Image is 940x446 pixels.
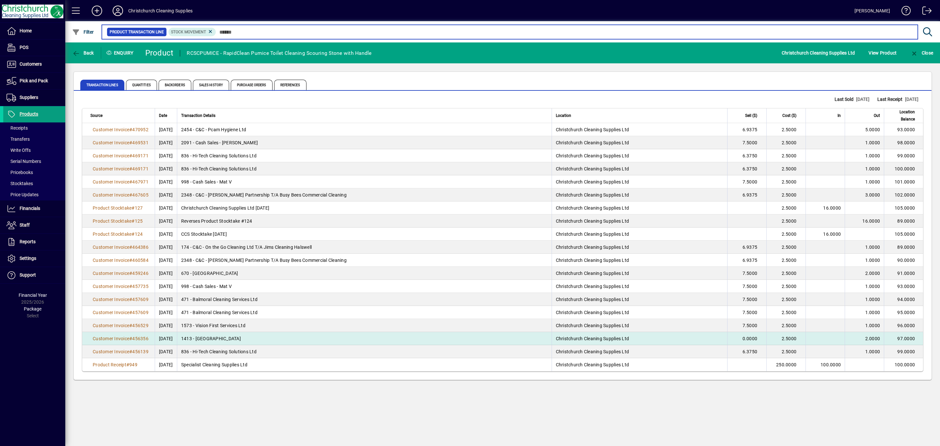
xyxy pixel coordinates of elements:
div: Product [145,48,174,58]
a: Customer Invoice#456139 [90,348,151,355]
td: [DATE] [155,149,177,162]
span: 456529 [132,323,149,328]
span: Customer Invoice [93,179,129,184]
td: [DATE] [155,319,177,332]
span: Customer Invoice [93,271,129,276]
span: Christchurch Cleaning Supplies Ltd [556,140,629,145]
td: [DATE] [155,201,177,215]
span: # [129,192,132,198]
span: Suppliers [20,95,38,100]
td: 2.5000 [766,332,806,345]
div: RCSCPUMICE - RapidClean Pumice Toilet Cleaning Scouring Stone with Handle [187,48,371,58]
td: 91.0000 [884,267,923,280]
a: Product Stocktake#125 [90,217,145,225]
a: Customer Invoice#456356 [90,335,151,342]
td: 7.5000 [727,175,766,188]
button: Add [86,5,107,17]
span: Product Transaction Line [110,29,164,35]
span: # [129,140,132,145]
td: 93.0000 [884,123,923,136]
span: Price Updates [7,192,39,197]
span: Product Stocktake [93,231,132,237]
span: Christchurch Cleaning Supplies Ltd [556,218,629,224]
span: 16.0000 [823,205,841,211]
span: Christchurch Cleaning Supplies Ltd [556,362,629,367]
span: # [129,336,132,341]
span: # [129,153,132,158]
div: Cost ($) [771,112,802,119]
a: Customer Invoice#467605 [90,191,151,199]
a: Customer Invoice#467971 [90,178,151,185]
span: Christchurch Cleaning Supplies Ltd [782,48,855,58]
td: 7.5000 [727,319,766,332]
a: Product Stocktake#127 [90,204,145,212]
td: 6.9375 [727,241,766,254]
td: 2454 - C&C - Pcam Hygiene Ltd [177,123,552,136]
span: View Product [869,48,897,58]
span: Customer Invoice [93,192,129,198]
span: Filter [72,29,94,35]
a: Suppliers [3,89,65,106]
span: Reports [20,239,36,244]
a: Customer Invoice#456529 [90,322,151,329]
span: # [129,323,132,328]
span: Customer Invoice [93,153,129,158]
span: 1.0000 [865,258,880,263]
span: Location Balance [888,108,915,123]
app-page-header-button: Close enquiry [903,47,940,59]
span: Christchurch Cleaning Supplies Ltd [556,179,629,184]
span: 459246 [132,271,149,276]
td: 836 - Hi-Tech Cleaning Solutions Ltd [177,162,552,175]
div: Date [159,112,173,119]
span: Christchurch Cleaning Supplies Ltd [556,192,629,198]
span: Christchurch Cleaning Supplies Ltd [556,310,629,315]
td: 2.5000 [766,254,806,267]
a: Customer Invoice#460584 [90,257,151,264]
a: Serial Numbers [3,156,65,167]
span: Product Receipt [93,362,126,367]
a: Pricebooks [3,167,65,178]
td: 2.5000 [766,149,806,162]
td: 93.0000 [884,280,923,293]
span: 127 [135,205,143,211]
span: Source [90,112,102,119]
span: Pick and Pack [20,78,48,83]
td: 2.5000 [766,136,806,149]
td: 7.5000 [727,280,766,293]
div: [PERSON_NAME] [854,6,890,16]
td: 2.5000 [766,280,806,293]
td: 1573 - Vision First Services Ltd [177,319,552,332]
td: [DATE] [155,345,177,358]
a: Logout [917,1,932,23]
td: 998 - Cash Sales - Mat V [177,175,552,188]
span: 1.0000 [865,166,880,171]
a: Customer Invoice#469171 [90,152,151,159]
span: Customer Invoice [93,297,129,302]
span: Package [24,306,41,311]
span: [DATE] [856,97,869,102]
span: 16.0000 [823,231,841,237]
a: Customer Invoice#469531 [90,139,151,146]
button: Filter [70,26,96,38]
a: Customer Invoice#457735 [90,283,151,290]
span: # [129,245,132,250]
span: 469531 [132,140,149,145]
span: 467971 [132,179,149,184]
span: 100.0000 [821,362,841,367]
span: 125 [135,218,143,224]
span: Support [20,272,36,278]
td: 2.5000 [766,267,806,280]
td: 6.9375 [727,254,766,267]
span: 457609 [132,310,149,315]
td: 89.0000 [884,215,923,228]
td: 2348 - C&C - [PERSON_NAME] Partnership T/A Busy Bees Commercial Cleaning [177,188,552,201]
td: 105.0000 [884,201,923,215]
a: Price Updates [3,189,65,200]
a: Customer Invoice#464386 [90,244,151,251]
span: 1.0000 [865,310,880,315]
td: 0.0000 [727,332,766,345]
td: 2.5000 [766,241,806,254]
td: 102.0000 [884,188,923,201]
span: # [129,297,132,302]
span: Christchurch Cleaning Supplies Ltd [556,258,629,263]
